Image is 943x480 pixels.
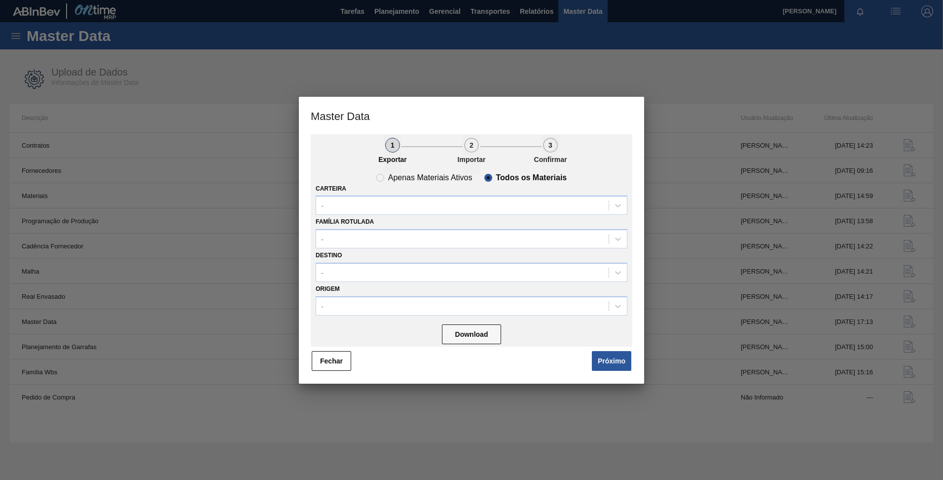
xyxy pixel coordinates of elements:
[321,302,324,310] div: -
[321,201,324,210] div: -
[299,97,644,134] h3: Master Data
[316,218,374,225] label: Família Rotulada
[464,138,479,153] div: 2
[316,252,342,259] label: Destino
[368,156,417,163] p: Exportar
[543,138,558,153] div: 3
[385,138,400,153] div: 1
[312,351,351,371] button: Fechar
[526,156,575,163] p: Confirmar
[321,235,324,243] div: -
[484,174,567,182] clb-radio-button: Todos os Materiais
[542,134,559,174] button: 3Confirmar
[376,174,472,182] clb-radio-button: Apenas Materiais Ativos
[447,156,496,163] p: Importar
[463,134,480,174] button: 2Importar
[316,285,340,292] label: Origem
[321,268,324,277] div: -
[592,351,631,371] button: Próximo
[442,324,501,344] button: Download
[384,134,401,174] button: 1Exportar
[316,185,346,192] label: Carteira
